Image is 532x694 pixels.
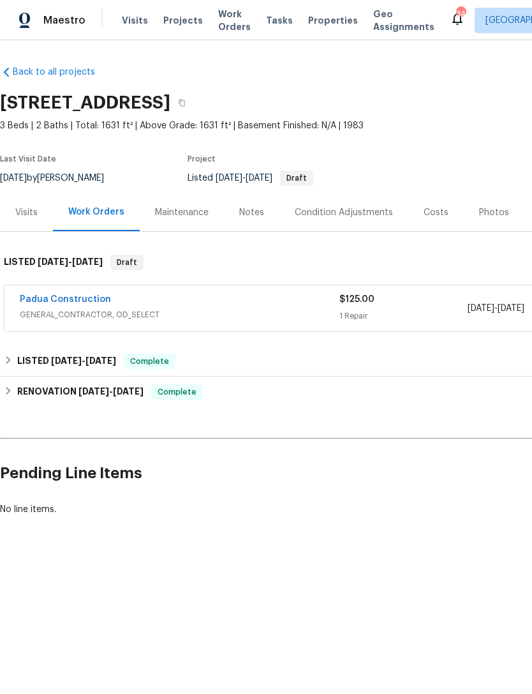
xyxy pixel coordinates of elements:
[468,304,494,313] span: [DATE]
[246,174,272,183] span: [DATE]
[17,354,116,369] h6: LISTED
[4,255,103,270] h6: LISTED
[456,8,465,20] div: 34
[339,310,467,322] div: 1 Repair
[38,257,103,266] span: -
[20,308,339,321] span: GENERAL_CONTRACTOR, OD_SELECT
[38,257,68,266] span: [DATE]
[424,206,448,219] div: Costs
[281,174,312,182] span: Draft
[308,14,358,27] span: Properties
[125,355,174,368] span: Complete
[152,386,202,398] span: Complete
[113,387,144,396] span: [DATE]
[216,174,272,183] span: -
[295,206,393,219] div: Condition Adjustments
[373,8,434,33] span: Geo Assignments
[163,14,203,27] span: Projects
[78,387,144,396] span: -
[43,14,85,27] span: Maestro
[112,256,142,269] span: Draft
[20,295,111,304] a: Padua Construction
[468,302,524,315] span: -
[72,257,103,266] span: [DATE]
[51,356,116,365] span: -
[479,206,509,219] div: Photos
[266,16,293,25] span: Tasks
[216,174,242,183] span: [DATE]
[218,8,251,33] span: Work Orders
[155,206,209,219] div: Maintenance
[15,206,38,219] div: Visits
[17,384,144,400] h6: RENOVATION
[498,304,524,313] span: [DATE]
[188,174,313,183] span: Listed
[188,155,216,163] span: Project
[170,91,193,114] button: Copy Address
[122,14,148,27] span: Visits
[78,387,109,396] span: [DATE]
[239,206,264,219] div: Notes
[339,295,374,304] span: $125.00
[68,206,124,218] div: Work Orders
[85,356,116,365] span: [DATE]
[51,356,82,365] span: [DATE]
